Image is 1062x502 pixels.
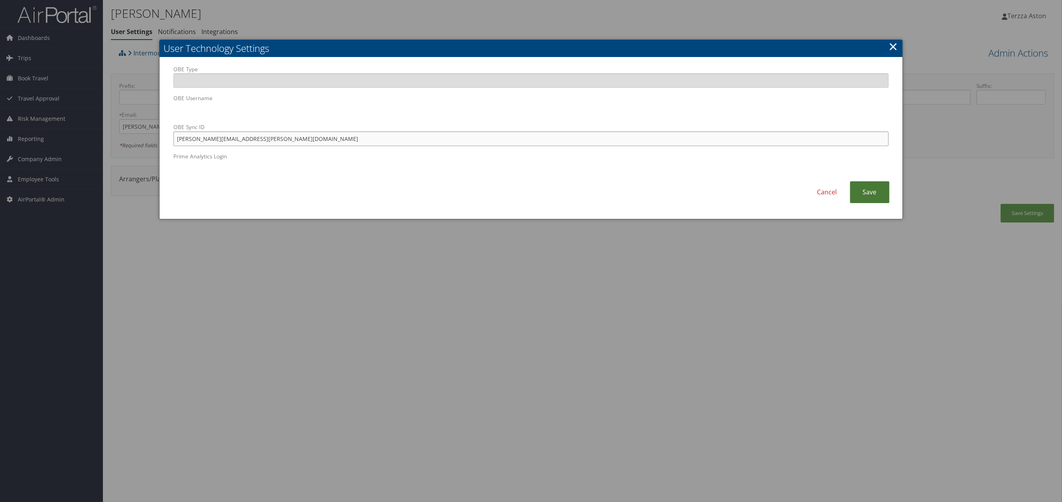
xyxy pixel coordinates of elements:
[889,38,898,54] a: Close
[173,152,888,175] label: Prime Analytics Login
[173,94,888,117] label: OBE Username
[173,131,888,146] input: OBE Sync ID
[173,73,888,88] input: OBE Type
[160,40,902,57] h2: User Technology Settings
[805,181,850,203] a: Cancel
[850,181,889,203] a: Save
[173,65,888,88] label: OBE Type
[173,123,888,146] label: OBE Sync ID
